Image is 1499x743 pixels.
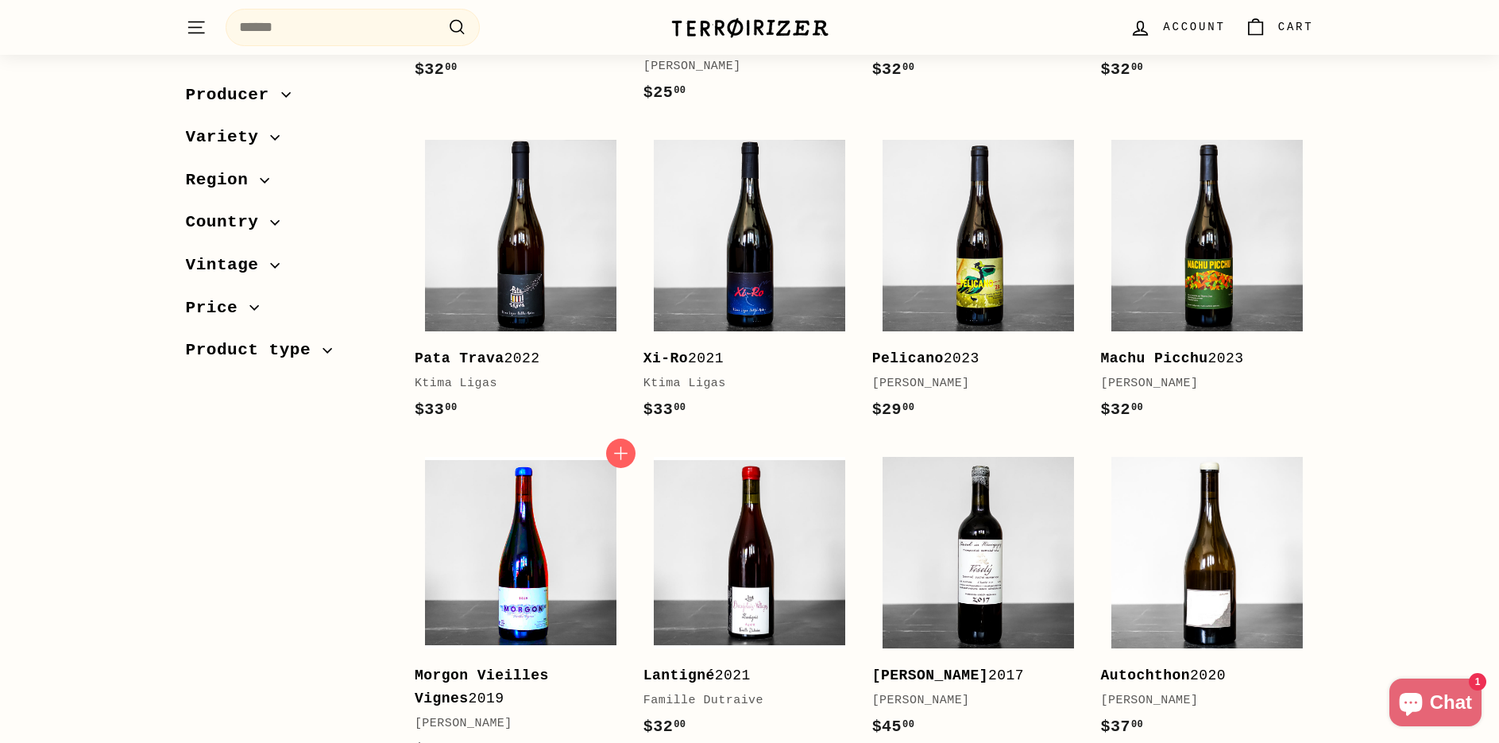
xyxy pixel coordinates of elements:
[872,60,915,79] span: $32
[1163,18,1225,36] span: Account
[872,401,915,419] span: $29
[902,402,914,413] sup: 00
[1101,664,1298,687] div: 2020
[872,664,1069,687] div: 2017
[186,163,389,206] button: Region
[186,295,250,322] span: Price
[872,718,915,736] span: $45
[186,125,271,152] span: Variety
[643,57,840,76] div: [PERSON_NAME]
[872,350,944,366] b: Pelicano
[643,718,686,736] span: $32
[1131,719,1143,730] sup: 00
[415,664,612,710] div: 2019
[1101,130,1314,439] a: Machu Picchu2023[PERSON_NAME]
[1120,4,1234,51] a: Account
[186,210,271,237] span: Country
[1101,718,1144,736] span: $37
[902,62,914,73] sup: 00
[1101,401,1144,419] span: $32
[643,347,840,370] div: 2021
[643,374,840,393] div: Ktima Ligas
[1131,62,1143,73] sup: 00
[415,130,628,439] a: Pata Trava2022Ktima Ligas
[643,130,856,439] a: Xi-Ro2021Ktima Ligas
[415,60,458,79] span: $32
[1101,668,1191,683] b: Autochthon
[1235,4,1323,51] a: Cart
[872,130,1085,439] a: Pelicano2023[PERSON_NAME]
[1101,347,1298,370] div: 2023
[1278,18,1314,36] span: Cart
[415,350,504,366] b: Pata Trava
[186,252,271,279] span: Vintage
[186,334,389,377] button: Product type
[643,668,715,683] b: Lantigné
[186,167,261,194] span: Region
[1101,350,1208,366] b: Machu Picchu
[415,347,612,370] div: 2022
[186,338,323,365] span: Product type
[186,82,281,109] span: Producer
[643,664,840,687] div: 2021
[415,401,458,419] span: $33
[872,347,1069,370] div: 2023
[445,402,457,413] sup: 00
[186,121,389,164] button: Variety
[674,85,686,96] sup: 00
[415,668,549,706] b: Morgon Vieilles Vignes
[674,402,686,413] sup: 00
[872,374,1069,393] div: [PERSON_NAME]
[415,714,612,733] div: [PERSON_NAME]
[445,62,457,73] sup: 00
[1101,691,1298,710] div: [PERSON_NAME]
[872,691,1069,710] div: [PERSON_NAME]
[186,291,389,334] button: Price
[902,719,914,730] sup: 00
[186,248,389,291] button: Vintage
[186,78,389,121] button: Producer
[872,668,988,683] b: [PERSON_NAME]
[1101,374,1298,393] div: [PERSON_NAME]
[186,206,389,249] button: Country
[1131,402,1143,413] sup: 00
[643,83,686,102] span: $25
[415,374,612,393] div: Ktima Ligas
[1385,679,1486,730] inbox-online-store-chat: Shopify online store chat
[643,350,688,366] b: Xi-Ro
[643,401,686,419] span: $33
[674,719,686,730] sup: 00
[1101,60,1144,79] span: $32
[643,691,840,710] div: Famille Dutraive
